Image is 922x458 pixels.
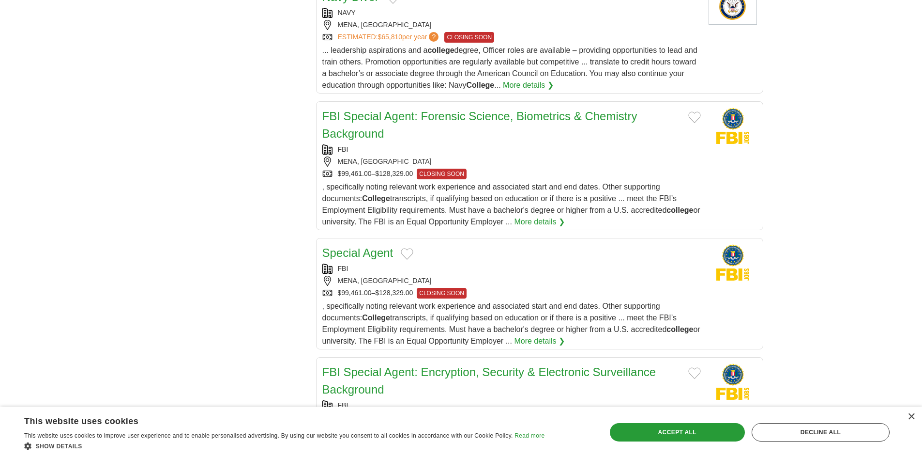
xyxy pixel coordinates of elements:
[378,33,402,41] span: $65,810
[907,413,915,421] div: Close
[709,363,757,400] img: FBI logo
[417,288,467,299] span: CLOSING SOON
[338,401,348,409] a: FBI
[322,110,637,140] a: FBI Special Agent: Forensic Science, Biometrics & Chemistry Background
[401,248,413,260] button: Add to favorite jobs
[338,145,348,153] a: FBI
[322,365,656,396] a: FBI Special Agent: Encryption, Security & Electronic Surveillance Background
[362,314,390,322] strong: College
[362,194,390,203] strong: College
[36,443,82,450] span: Show details
[444,32,494,43] span: CLOSING SOON
[417,169,467,179] span: CLOSING SOON
[24,432,513,439] span: This website uses cookies to improve user experience and to enable personalised advertising. By u...
[338,265,348,272] a: FBI
[610,423,745,442] div: Accept all
[322,20,701,30] div: MENA, [GEOGRAPHIC_DATA]
[322,288,701,299] div: $99,461.00–$128,329.00
[322,246,393,259] a: Special Agent
[24,441,544,451] div: Show details
[322,183,700,226] span: , specifically noting relevant work experience and associated start and end dates. Other supporti...
[466,81,494,89] strong: College
[688,111,701,123] button: Add to favorite jobs
[322,46,697,89] span: ... leadership aspirations and a degree, Officer roles are available – providing opportunities to...
[322,169,701,179] div: $99,461.00–$128,329.00
[514,335,565,347] a: More details ❯
[666,206,693,214] strong: college
[752,423,890,442] div: Decline all
[514,432,544,439] a: Read more, opens a new window
[427,46,454,54] strong: college
[338,32,441,43] a: ESTIMATED:$65,810per year?
[709,244,757,281] img: FBI logo
[24,412,520,427] div: This website uses cookies
[666,325,693,333] strong: college
[503,79,554,91] a: More details ❯
[514,216,565,228] a: More details ❯
[322,302,700,345] span: , specifically noting relevant work experience and associated start and end dates. Other supporti...
[322,157,701,167] div: MENA, [GEOGRAPHIC_DATA]
[709,108,757,144] img: FBI logo
[688,367,701,379] button: Add to favorite jobs
[322,276,701,286] div: MENA, [GEOGRAPHIC_DATA]
[429,32,438,42] span: ?
[338,9,356,16] a: NAVY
